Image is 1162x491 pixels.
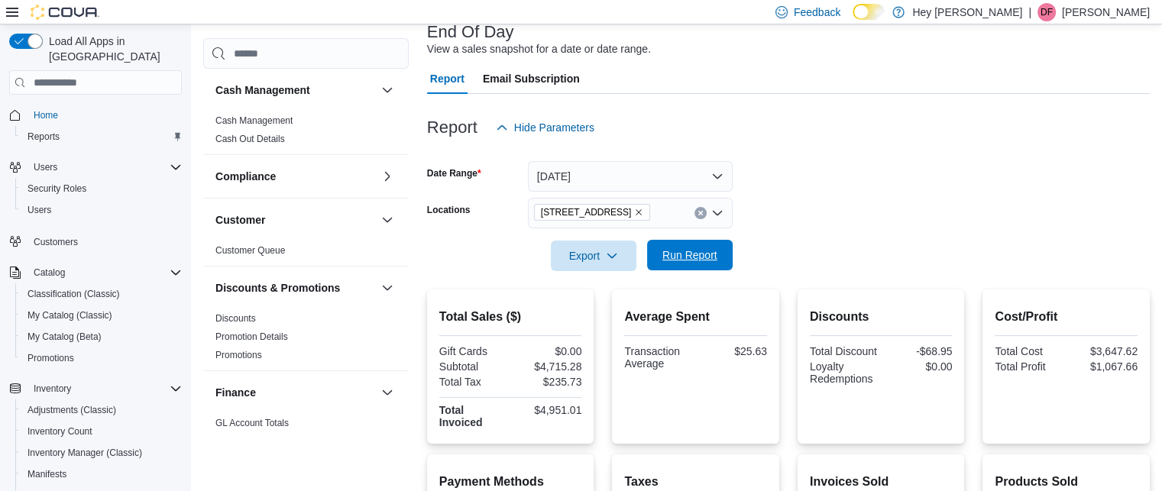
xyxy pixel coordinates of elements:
[34,109,58,121] span: Home
[853,4,885,20] input: Dark Mode
[215,115,293,127] span: Cash Management
[884,345,952,357] div: -$68.95
[427,167,481,179] label: Date Range
[551,241,636,271] button: Export
[853,20,853,21] span: Dark Mode
[28,331,102,343] span: My Catalog (Beta)
[21,285,126,303] a: Classification (Classic)
[995,360,1063,373] div: Total Profit
[21,401,122,419] a: Adjustments (Classic)
[215,385,375,400] button: Finance
[21,128,66,146] a: Reports
[439,308,582,326] h2: Total Sales ($)
[215,417,289,429] span: GL Account Totals
[215,134,285,144] a: Cash Out Details
[15,283,188,305] button: Classification (Classic)
[15,347,188,369] button: Promotions
[28,352,74,364] span: Promotions
[378,279,397,297] button: Discounts & Promotions
[21,128,182,146] span: Reports
[21,306,118,325] a: My Catalog (Classic)
[427,41,651,57] div: View a sales snapshot for a date or date range.
[810,308,953,326] h2: Discounts
[28,105,182,124] span: Home
[28,233,84,251] a: Customers
[15,178,188,199] button: Security Roles
[28,183,86,195] span: Security Roles
[1037,3,1056,21] div: Dawna Fuller
[43,34,182,64] span: Load All Apps in [GEOGRAPHIC_DATA]
[560,241,627,271] span: Export
[1028,3,1031,21] p: |
[647,240,733,270] button: Run Report
[28,158,63,176] button: Users
[439,345,507,357] div: Gift Cards
[203,111,409,154] div: Cash Management
[21,401,182,419] span: Adjustments (Classic)
[21,444,182,462] span: Inventory Manager (Classic)
[15,399,188,421] button: Adjustments (Classic)
[215,385,256,400] h3: Finance
[699,345,767,357] div: $25.63
[15,421,188,442] button: Inventory Count
[215,169,276,184] h3: Compliance
[28,106,64,124] a: Home
[624,308,767,326] h2: Average Spent
[995,345,1063,357] div: Total Cost
[21,465,73,483] a: Manifests
[1070,360,1138,373] div: $1,067.66
[28,380,77,398] button: Inventory
[28,447,142,459] span: Inventory Manager (Classic)
[439,404,483,428] strong: Total Invoiced
[541,205,632,220] span: [STREET_ADDRESS]
[203,414,409,457] div: Finance
[513,404,581,416] div: $4,951.01
[528,161,733,192] button: [DATE]
[1062,3,1150,21] p: [PERSON_NAME]
[215,169,375,184] button: Compliance
[215,313,256,324] a: Discounts
[215,280,375,296] button: Discounts & Promotions
[21,349,80,367] a: Promotions
[15,442,188,464] button: Inventory Manager (Classic)
[31,5,99,20] img: Cova
[215,115,293,126] a: Cash Management
[430,63,464,94] span: Report
[215,82,310,98] h3: Cash Management
[513,376,581,388] div: $235.73
[15,305,188,326] button: My Catalog (Classic)
[215,312,256,325] span: Discounts
[995,473,1138,491] h2: Products Sold
[34,236,78,248] span: Customers
[662,247,717,263] span: Run Report
[215,212,375,228] button: Customer
[21,285,182,303] span: Classification (Classic)
[427,118,477,137] h3: Report
[21,179,92,198] a: Security Roles
[694,207,707,219] button: Clear input
[21,422,99,441] a: Inventory Count
[439,376,507,388] div: Total Tax
[810,360,878,385] div: Loyalty Redemptions
[215,350,262,360] a: Promotions
[1041,3,1053,21] span: DF
[884,360,952,373] div: $0.00
[203,309,409,370] div: Discounts & Promotions
[215,245,285,256] a: Customer Queue
[215,212,265,228] h3: Customer
[215,331,288,343] span: Promotion Details
[483,63,580,94] span: Email Subscription
[15,464,188,485] button: Manifests
[634,208,643,217] button: Remove 15820 Stony Plain Road from selection in this group
[28,131,60,143] span: Reports
[794,5,840,20] span: Feedback
[28,158,182,176] span: Users
[203,241,409,266] div: Customer
[378,211,397,229] button: Customer
[378,383,397,402] button: Finance
[513,345,581,357] div: $0.00
[21,201,57,219] a: Users
[215,349,262,361] span: Promotions
[28,404,116,416] span: Adjustments (Classic)
[3,230,188,252] button: Customers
